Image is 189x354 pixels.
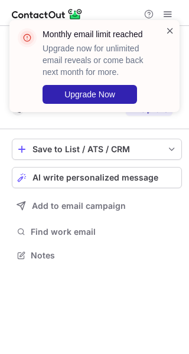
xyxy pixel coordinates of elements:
[64,90,115,99] span: Upgrade Now
[32,145,161,154] div: Save to List / ATS / CRM
[12,139,182,160] button: save-profile-one-click
[43,28,151,40] header: Monthly email limit reached
[32,173,158,182] span: AI write personalized message
[12,224,182,240] button: Find work email
[31,227,177,237] span: Find work email
[31,250,177,261] span: Notes
[43,42,151,78] p: Upgrade now for unlimited email reveals or come back next month for more.
[12,247,182,264] button: Notes
[12,167,182,188] button: AI write personalized message
[32,201,126,211] span: Add to email campaign
[43,85,137,104] button: Upgrade Now
[12,195,182,217] button: Add to email campaign
[18,28,37,47] img: error
[12,7,83,21] img: ContactOut v5.3.10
